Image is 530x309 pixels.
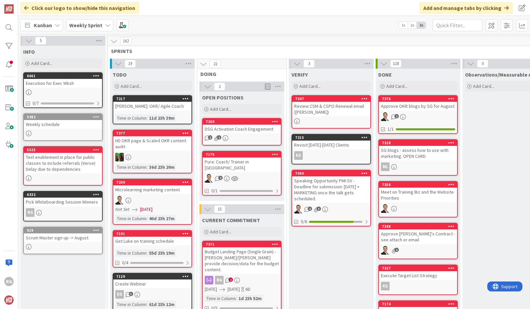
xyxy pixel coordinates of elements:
[203,276,281,284] div: RG
[146,249,147,257] span: :
[379,301,457,307] div: 7174
[294,205,303,214] img: SL
[121,83,142,89] span: Add Card...
[24,73,102,88] div: 6661Execution for Exec Wksh
[292,96,370,102] div: 7347
[399,22,408,29] span: 1x
[206,152,281,157] div: 7175
[23,227,103,254] a: 919Scrum Master sign up -> August
[292,205,370,214] div: SL
[211,187,218,194] span: 0/1
[113,230,192,268] a: 7191Get Luke on training scheduleTime in Column:55d 23h 19m0/4
[116,231,191,236] div: 7191
[381,246,390,255] img: SL
[382,96,457,101] div: 7376
[382,302,457,306] div: 7174
[291,170,371,226] a: 7090Speaking Opportunity PMI-SV - Deadline for submission: [DATE] + MARKETING once the talk gets ...
[379,102,457,110] div: Approve OKR blogs by SG for August
[379,188,457,202] div: Meet on Training Biz and the Website Priorities
[115,249,146,257] div: Time in Column
[113,130,191,151] div: 7277HD OKR page & Scaled OKR content audit
[24,114,102,129] div: 5982Weekly schedule
[214,205,225,213] span: 15
[34,21,52,29] span: Kanban
[379,223,457,229] div: 7348
[292,135,370,141] div: 7215
[206,242,281,247] div: 7371
[294,151,303,160] div: KS
[115,206,130,212] i: Not Set
[27,115,102,119] div: 5982
[24,79,102,88] div: Execution for Exec Wksh
[113,231,191,245] div: 7191Get Luke on training schedule
[381,112,390,121] img: SL
[146,215,147,222] span: :
[27,74,102,78] div: 6661
[203,241,281,274] div: 7371Budget Landing Page (Single Grain) - [PERSON_NAME]/[PERSON_NAME] provide decision/data for th...
[417,22,426,29] span: 3x
[379,140,457,146] div: 7328
[146,163,147,171] span: :
[113,130,191,136] div: 7277
[299,83,321,89] span: Add Card...
[147,249,176,257] div: 55d 23h 19m
[115,290,124,299] div: KS
[301,218,307,225] span: 5/6
[210,106,231,112] span: Add Card...
[395,114,399,118] span: 1
[24,147,102,173] div: 5525Text enablement in place for public classes to include referrals (Verse) Delay due to depende...
[122,259,128,266] span: 0/4
[291,134,371,164] a: 7215Revisit [DATE]-[DATE] ClientsKS
[378,71,392,78] span: DONE
[113,179,192,225] a: 7209Microlearning marketing contentSLNot Set[DATE]Time in Column:40d 23h 27m
[203,174,281,183] div: SL
[382,182,457,187] div: 7358
[200,71,278,77] span: DOING
[113,231,191,237] div: 7191
[386,83,407,89] span: Add Card...
[116,180,191,185] div: 7209
[215,276,224,284] div: RG
[217,135,221,140] span: 1
[14,1,30,9] span: Support
[292,96,370,116] div: 7347Review CSM & CSPO Renewal email ([PERSON_NAME])
[379,229,457,244] div: Approve [PERSON_NAME]'s Contract - see attach or email
[236,295,237,302] span: :
[381,282,390,290] div: KS
[113,290,191,299] div: KS
[292,151,370,160] div: KS
[115,163,146,171] div: Time in Column
[203,152,281,172] div: 7175Pure: Coach/ Trainer in [GEOGRAPHIC_DATA]
[24,73,102,79] div: 6661
[379,96,457,102] div: 7376
[379,182,457,202] div: 7358Meet on Training Biz and the Website Priorities
[205,295,236,302] div: Time in Column
[113,153,191,161] div: SL
[378,265,458,295] a: 7327Execute Target List StrategyKS
[379,246,457,255] div: SL
[4,277,14,286] div: RG
[205,174,213,183] img: SL
[291,71,308,78] span: VERIFY
[208,135,212,140] span: 2
[317,207,321,211] span: 3
[23,48,35,55] span: INFO
[292,170,370,203] div: 7090Speaking Opportunity PMI-SV - Deadline for submission: [DATE] + MARKETING once the talk gets ...
[379,271,457,280] div: Execute Target List Strategy
[120,37,132,45] span: 162
[115,153,124,161] img: SL
[381,162,390,171] div: ML
[295,96,370,101] div: 7347
[23,113,103,141] a: 5982Weekly schedule
[202,151,282,196] a: 7175Pure: Coach/ Trainer in [GEOGRAPHIC_DATA]SL0/1
[378,181,458,217] a: 7358Meet on Training Biz and the Website PrioritiesSL
[203,247,281,274] div: Budget Landing Page (Single Grain) - [PERSON_NAME]/[PERSON_NAME] provide decision/data for the bu...
[229,278,233,282] span: 2
[113,96,191,102] div: 7217
[433,19,482,31] input: Quick Filter...
[308,207,312,211] span: 2
[4,4,14,14] img: Visit kanbanzone.com
[245,286,250,293] div: 6D
[129,292,133,296] span: 3
[113,96,191,110] div: 7217[PERSON_NAME]: OKR/ Agile Coach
